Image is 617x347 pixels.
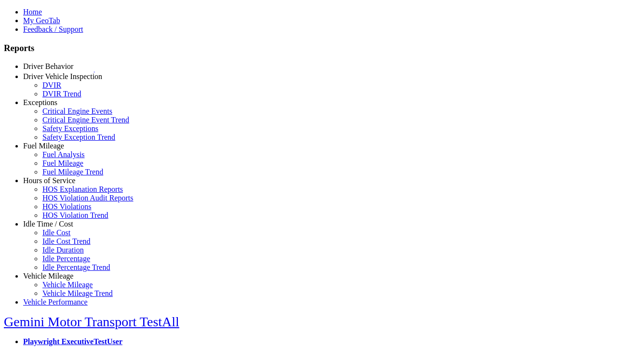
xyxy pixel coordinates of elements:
[23,337,122,346] a: Playwright ExecutiveTestUser
[23,220,73,228] a: Idle Time / Cost
[42,280,93,289] a: Vehicle Mileage
[42,237,91,245] a: Idle Cost Trend
[42,254,90,263] a: Idle Percentage
[23,62,73,70] a: Driver Behavior
[42,228,70,237] a: Idle Cost
[42,168,103,176] a: Fuel Mileage Trend
[42,289,113,297] a: Vehicle Mileage Trend
[42,116,129,124] a: Critical Engine Event Trend
[42,185,123,193] a: HOS Explanation Reports
[42,81,61,89] a: DVIR
[42,211,108,219] a: HOS Violation Trend
[42,202,91,211] a: HOS Violations
[42,263,110,271] a: Idle Percentage Trend
[42,150,85,159] a: Fuel Analysis
[23,272,73,280] a: Vehicle Mileage
[23,8,42,16] a: Home
[23,72,102,80] a: Driver Vehicle Inspection
[42,124,98,133] a: Safety Exceptions
[23,98,57,107] a: Exceptions
[42,107,112,115] a: Critical Engine Events
[4,314,179,329] a: Gemini Motor Transport TestAll
[42,133,115,141] a: Safety Exception Trend
[23,176,75,185] a: Hours of Service
[42,71,95,79] a: Driver Scorecard
[4,43,613,53] h3: Reports
[23,142,64,150] a: Fuel Mileage
[23,25,83,33] a: Feedback / Support
[42,90,81,98] a: DVIR Trend
[42,246,84,254] a: Idle Duration
[23,16,60,25] a: My GeoTab
[23,298,88,306] a: Vehicle Performance
[42,194,134,202] a: HOS Violation Audit Reports
[42,159,83,167] a: Fuel Mileage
